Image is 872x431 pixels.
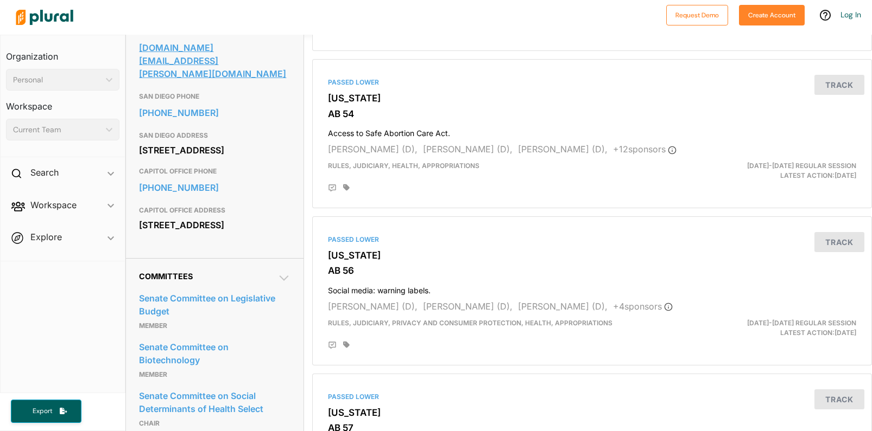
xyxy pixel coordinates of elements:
div: Latest Action: [DATE] [683,318,864,338]
span: + 12 sponsor s [613,144,677,155]
button: Create Account [739,5,805,25]
div: Add tags [343,184,350,191]
h3: SAN DIEGO PHONE [139,90,290,103]
span: [PERSON_NAME] (D), [518,144,608,155]
h4: Access to Safe Abortion Care Act. [328,124,856,138]
p: Member [139,319,290,332]
h3: AB 56 [328,265,856,276]
h3: CAPITOL OFFICE ADDRESS [139,204,290,217]
span: [PERSON_NAME] (D), [328,144,418,155]
div: Personal [13,74,102,86]
h3: AB 54 [328,108,856,119]
button: Export [11,400,81,423]
h3: Organization [6,41,119,65]
a: Request Demo [666,9,728,20]
span: [DATE]-[DATE] Regular Session [747,162,856,170]
a: Log In [841,10,861,20]
a: Create Account [739,9,805,20]
div: [STREET_ADDRESS] [139,217,290,233]
p: Chair [139,417,290,430]
h3: [US_STATE] [328,407,856,418]
span: Rules, Judiciary, Privacy and Consumer Protection, Health, Appropriations [328,319,612,327]
div: Passed Lower [328,78,856,87]
span: [DATE]-[DATE] Regular Session [747,319,856,327]
a: Senate Committee on Legislative Budget [139,290,290,319]
button: Track [814,389,864,409]
h3: [US_STATE] [328,250,856,261]
button: Track [814,232,864,252]
div: Add Position Statement [328,184,337,192]
p: Member [139,368,290,381]
span: + 4 sponsor s [613,301,673,312]
div: [STREET_ADDRESS] [139,142,290,158]
a: [PHONE_NUMBER] [139,179,290,196]
span: Rules, Judiciary, Health, Appropriations [328,162,479,170]
h2: Search [30,166,59,178]
h3: Workspace [6,91,119,114]
button: Request Demo [666,5,728,25]
span: Committees [139,272,193,281]
h4: Social media: warning labels. [328,281,856,295]
span: Export [25,407,60,416]
h3: SAN DIEGO ADDRESS [139,129,290,142]
button: Track [814,75,864,95]
h3: CAPITOL OFFICE PHONE [139,165,290,178]
a: [DOMAIN_NAME][EMAIL_ADDRESS][PERSON_NAME][DOMAIN_NAME] [139,40,290,82]
a: Senate Committee on Biotechnology [139,339,290,368]
div: Latest Action: [DATE] [683,161,864,181]
div: Passed Lower [328,392,856,402]
a: Senate Committee on Social Determinants of Health Select [139,388,290,417]
div: Current Team [13,124,102,136]
a: [PHONE_NUMBER] [139,105,290,121]
div: Add tags [343,341,350,349]
div: Passed Lower [328,235,856,245]
span: [PERSON_NAME] (D), [423,144,513,155]
span: [PERSON_NAME] (D), [328,301,418,312]
div: Add Position Statement [328,341,337,350]
h3: [US_STATE] [328,93,856,104]
span: [PERSON_NAME] (D), [423,301,513,312]
span: [PERSON_NAME] (D), [518,301,608,312]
